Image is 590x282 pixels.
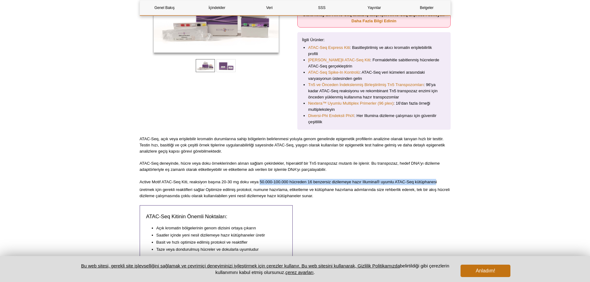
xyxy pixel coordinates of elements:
font: : Her Illumina dizileme çalışması için güvenilir çeşitlilik [308,113,436,124]
a: Nextera™ Uyumlu Multiplex Primerler (96 plex) [308,100,394,106]
font: Basit ve hızlı optimize edilmiş protokol ve reaktifler [156,240,248,245]
font: . [313,270,315,275]
a: Diversi-Phi Endeksli PhiX [308,113,354,119]
font: İçindekiler [208,6,225,10]
font: ATAC-Seq Spike-In Kontrolü [308,70,360,75]
a: Yayınlar [350,0,399,15]
font: Açık kromatin bölgelerinin genom dizisini ortaya çıkarın [156,226,256,230]
a: Tn5 ve Önceden İndekslenmiş Birleştirilmiş Tn5 Transpozomları [308,82,424,88]
font: : 96'ya kadar ATAC-Seq reaksiyonu ve rekombinant Tn5 transpozaz enzimi için önceden yüklenmiş kul... [308,82,438,99]
font: Diversi-Phi Endeksli PhiX [308,113,354,118]
font: Veri [266,6,273,10]
a: Daha Fazla Bilgi Edinin [352,19,396,23]
a: İçindekiler [192,0,242,15]
a: Genel Bakış [140,0,189,15]
font: : Basitleştirilmiş ve akıcı kromatin erişilebilirlik profili [308,45,432,56]
font: Optimize edilmiş protokol, numune hazırlama, etiketleme ve kütüphane hazırlama adımlarında size r... [140,187,450,198]
font: Genel Bakış [154,6,174,10]
font: Daha kolay bir ATAC-Seq analiz iş akışı için ATAC-Seq Express'i deneyin: [303,12,445,17]
font: Anladım! [476,268,495,273]
a: SSS [297,0,346,15]
button: çerez ayarları [286,270,314,275]
a: Belgeler [402,0,451,15]
font: Nextera™ Uyumlu Multiplex Primerler (96 plex) [308,101,394,106]
font: SSS [318,6,326,10]
font: ATAC-Seq, açık veya erişilebilir kromatin durumlarına sahip bölgelerin belirlenmesi yoluyla genom... [140,137,445,154]
font: Active Motif ATAC-Seq Kiti, reaksiyon başına 20-30 mg doku veya 50.000-100.000 hücreden 16 benzer... [140,180,437,192]
font: İlgili Ürünler: [302,37,325,42]
font: . [284,270,285,275]
font: : 16'dan fazla örneği multipleksleyin [308,101,430,112]
a: ATAC-Seq Spike-In Kontrolü [308,69,360,76]
font: : Formaldehitle sabitlenmiş hücrelerde ATAC-Seq gerçekleştirin [308,58,439,68]
font: Tn5 ve Önceden İndekslenmiş Birleştirilmiş Tn5 Transpozomları [308,82,424,87]
font: : ATAC-Seq veri kümeleri arasındaki varyasyonun üstesinden gelin [308,70,425,81]
font: ATAC-Seq Kitinin Önemli Noktaları: [146,214,227,219]
a: Veri [245,0,294,15]
font: [PERSON_NAME]li ATAC-Seq Kiti [308,58,370,62]
font: Taze veya dondurulmuş hücreler ve dokularla uyumludur [156,247,259,252]
font: ATAC-Seq Express Kiti [308,45,350,50]
font: . [205,183,206,187]
a: ATAC-Seq Express Kiti [308,45,350,51]
button: Anladım! [461,265,510,277]
a: [PERSON_NAME]li ATAC-Seq Kiti [308,57,370,63]
a: Bu web sitesi, gerekli site işlevselliğini sağlamak ve çevrimiçi deneyiminizi iyileştirmek için ç... [81,263,400,268]
font: Belgeler [420,6,434,10]
font: Saatler içinde yeni nesil dizilemeye hazır kütüphaneler üretir [156,233,265,237]
font: ATAC-Seq deneyinde, hücre veya doku örneklerinden alınan sağlam çekirdekler, hiperaktif bir Tn5 t... [140,161,440,172]
font: Yayınlar [368,6,381,10]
